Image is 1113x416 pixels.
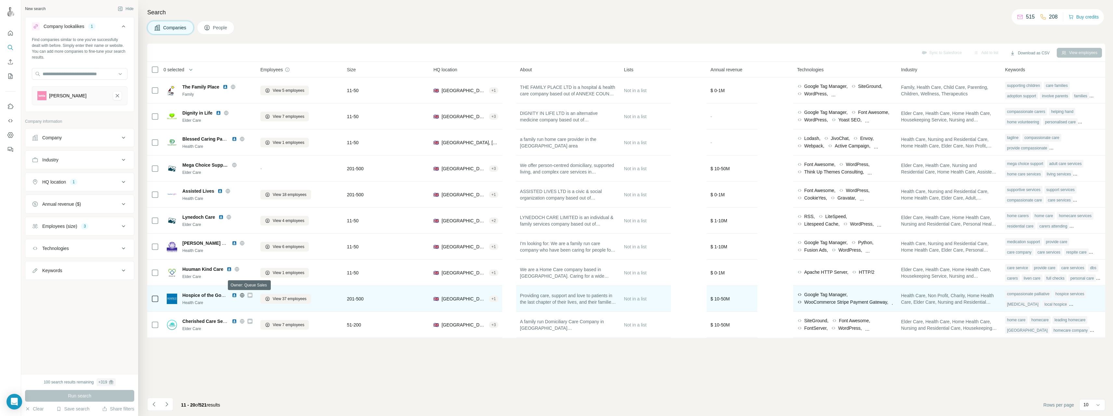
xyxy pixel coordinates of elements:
button: View 7 employees [260,320,309,330]
div: 100 search results remaining [44,378,115,386]
img: Logo of Dignity in Life [167,111,177,122]
img: Logo of Assisted Lives [167,189,177,200]
div: Elder Care [182,274,253,280]
span: Health Care, Nursing and Residential Care, Home Health Care, Elder Care, Personal Health, Rehabil... [901,240,997,253]
button: Technologies [25,241,134,256]
img: Logo of Hospice of the Good Shepherd [167,294,177,304]
img: LinkedIn logo [232,136,237,142]
span: Lodash, [804,135,820,142]
div: homecare company [1052,326,1090,334]
div: personalised care [1043,118,1078,126]
span: 🇬🇧 [433,270,439,276]
span: 🇬🇧 [433,296,439,302]
span: WordPress, [838,325,862,331]
span: Lynedoch Care [182,214,215,220]
button: View 4 employees [260,216,309,226]
span: Huuman Kind Care [182,266,223,272]
div: + 1 [489,88,499,93]
span: View 18 employees [273,192,307,198]
span: JivoChat, [831,135,850,142]
img: LinkedIn logo [217,188,223,194]
span: $ 0-1M [711,192,725,197]
div: living services [1045,170,1073,178]
div: home carers [1005,212,1031,220]
div: Elder Care [182,326,253,332]
span: Font Awesome, [804,187,835,194]
span: Not in a list [624,270,647,275]
img: Avatar [5,7,16,17]
span: Font Awesome, [804,161,835,168]
span: Industry [901,66,917,73]
button: View 18 employees [260,190,311,200]
div: Elder Care [182,170,253,175]
span: View 1 employees [273,270,304,276]
button: Navigate to previous page [147,398,160,411]
div: + 1 [489,296,499,302]
span: Keywords [1005,66,1025,73]
button: Lottie-remove-button [113,91,122,100]
div: Annual revenue ($) [42,201,81,207]
span: Elder Care, Health Care, Home Health Care, Nursing and Residential Care, Housekeeping Service, Pe... [901,318,997,331]
span: DIGNITY IN LIFE LTD is an alternative medicine company based out of [STREET_ADDRESS]. [520,110,616,123]
button: Use Surfe on LinkedIn [5,101,16,112]
div: personal care [1068,274,1096,282]
div: compassionate care [1005,196,1044,204]
button: View 6 employees [260,242,309,252]
span: Employees [260,66,283,73]
span: Google Tag Manager, [804,291,848,298]
p: 10 [1083,401,1089,408]
span: Python, [858,239,873,246]
p: 515 [1026,13,1035,21]
div: + 1 [489,270,499,276]
img: LinkedIn logo [216,110,221,116]
div: 3 [81,223,88,229]
div: social care [1075,196,1097,204]
div: homecare [1029,316,1051,324]
button: Save search [56,406,89,412]
span: View 5 employees [273,88,304,93]
span: Size [347,66,356,73]
div: respite care [1064,248,1089,256]
span: Blessed Caring Partnership [182,136,242,142]
img: LinkedIn logo [232,319,237,324]
span: 51-200 [347,322,361,328]
button: View 1 employees [260,138,309,147]
span: View 37 employees [273,296,307,302]
div: leading homecare [1053,316,1087,324]
span: Hospice of the Good Shepherd [182,293,249,298]
span: THE FAMILY PLACE LTD is a hospital & health care company based out of ANNEXE COUNCIL OFFICES [GEO... [520,84,616,97]
span: Font Awesome, [858,109,889,116]
div: provide compassionate [1005,144,1049,152]
span: Webpack, [804,143,824,149]
h4: Search [147,8,1105,17]
span: results [181,402,220,408]
div: 1 [70,179,77,185]
span: 201-500 [347,296,363,302]
div: Technologies [42,245,69,252]
div: home volunteering [1005,118,1041,126]
span: 11-50 [347,139,359,146]
button: Enrich CSV [5,56,16,68]
div: adult care services [1047,160,1083,168]
span: 11-50 [347,217,359,224]
span: Elder Care, Health Care, Home Health Care, Housekeeping Service, Nursing and Residential Care, As... [901,266,997,279]
span: Companies [163,24,187,31]
div: [GEOGRAPHIC_DATA] [1005,326,1050,334]
div: 1 [88,23,96,29]
span: $ 0-1M [711,88,725,93]
div: involve parents [1040,92,1070,100]
span: - [260,166,262,171]
span: 🇬🇧 [433,243,439,250]
img: LinkedIn logo [232,293,237,298]
button: Search [5,42,16,53]
button: View 37 employees [260,294,311,304]
button: Keywords [25,263,134,278]
button: Industry [25,152,134,168]
div: residential care [1005,222,1035,230]
span: About [520,66,532,73]
span: Annual revenue [711,66,742,73]
div: families [1072,92,1089,100]
span: Not in a list [624,296,647,301]
button: Share filters [102,406,134,412]
span: Health Care, Nursing and Residential Care, Home Health Care, Elder Care, Non Profit, Hospital [901,136,997,149]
